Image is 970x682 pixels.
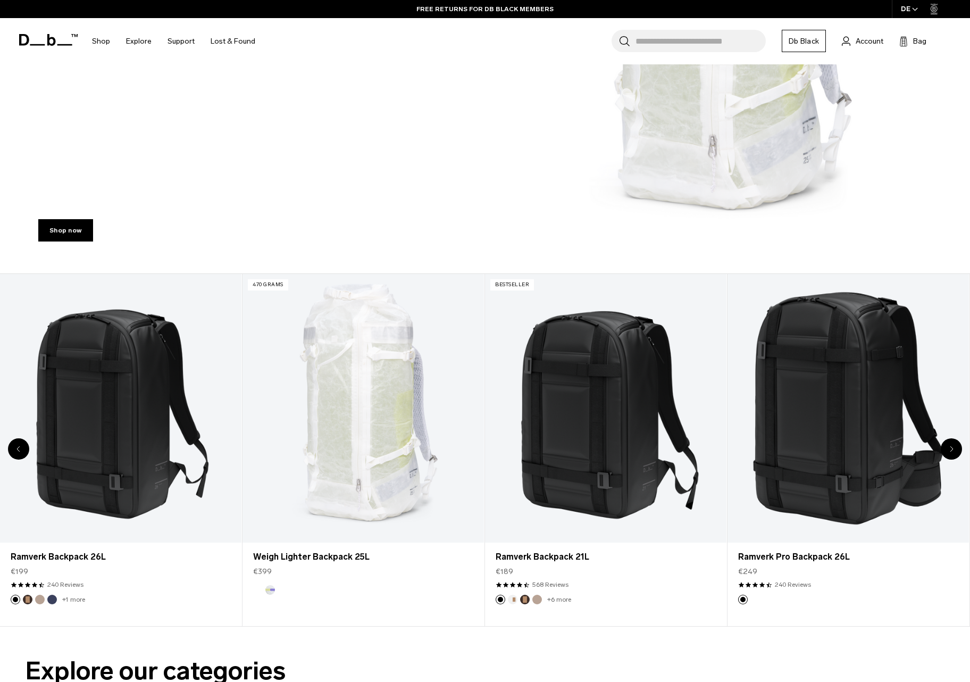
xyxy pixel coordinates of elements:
div: 5 / 20 [242,273,485,626]
button: Bag [899,35,926,47]
nav: Main Navigation [84,18,263,64]
a: +1 more [62,596,85,603]
p: Bestseller [490,279,534,290]
span: Account [856,36,883,47]
div: 7 / 20 [727,273,970,626]
a: Lost & Found [211,22,255,60]
a: Explore [126,22,152,60]
a: Account [842,35,883,47]
button: Oatmilk [508,595,517,604]
a: Weigh Lighter Backpack 25L [242,274,484,542]
a: Shop now [38,219,93,242]
span: €199 [11,566,28,577]
span: €249 [738,566,757,577]
a: Ramverk Backpack 21L [485,274,726,542]
a: FREE RETURNS FOR DB BLACK MEMBERS [416,4,554,14]
span: Bag [913,36,926,47]
a: Db Black [782,30,826,52]
button: Fogbow Beige [35,595,45,604]
p: 470 grams [248,279,288,290]
div: Previous slide [8,438,29,460]
a: Support [168,22,195,60]
button: Diffusion [253,585,263,595]
a: 240 reviews [47,580,83,589]
div: 6 / 20 [485,273,727,626]
a: +6 more [547,596,571,603]
button: Black Out [496,595,505,604]
button: Fogbow Beige [532,595,542,604]
button: Blue Hour [47,595,57,604]
a: Ramverk Backpack 21L [496,551,716,563]
a: Ramverk Backpack 26L [11,551,231,563]
a: Shop [92,22,110,60]
a: 240 reviews [775,580,811,589]
button: Espresso [23,595,32,604]
a: Ramverk Pro Backpack 26L [727,274,969,542]
button: Black Out [738,595,748,604]
span: €399 [253,566,272,577]
a: 568 reviews [532,580,568,589]
span: €189 [496,566,513,577]
a: Ramverk Pro Backpack 26L [738,551,958,563]
a: Weigh Lighter Backpack 25L [253,551,473,563]
div: Next slide [941,438,962,460]
button: Espresso [520,595,530,604]
button: Aurora [265,585,275,595]
button: Black Out [11,595,20,604]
